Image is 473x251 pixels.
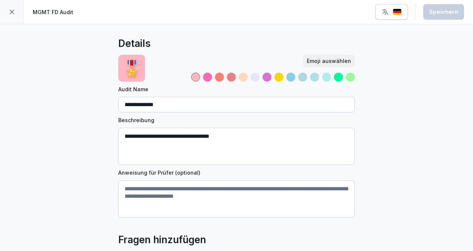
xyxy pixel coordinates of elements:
[118,169,355,177] label: Anweisung für Prüfer (optional)
[118,232,206,247] h2: Fragen hinzufügen
[118,36,151,51] h2: Details
[423,4,464,20] button: Speichern
[33,8,73,16] p: MGMT FD Audit
[303,55,355,67] button: Emoji auswählen
[118,116,355,124] label: Beschreibung
[429,8,458,16] div: Speichern
[307,57,351,65] div: Emoji auswählen
[118,85,355,93] label: Audit Name
[122,57,141,80] p: 🎖️
[393,9,402,16] img: de.svg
